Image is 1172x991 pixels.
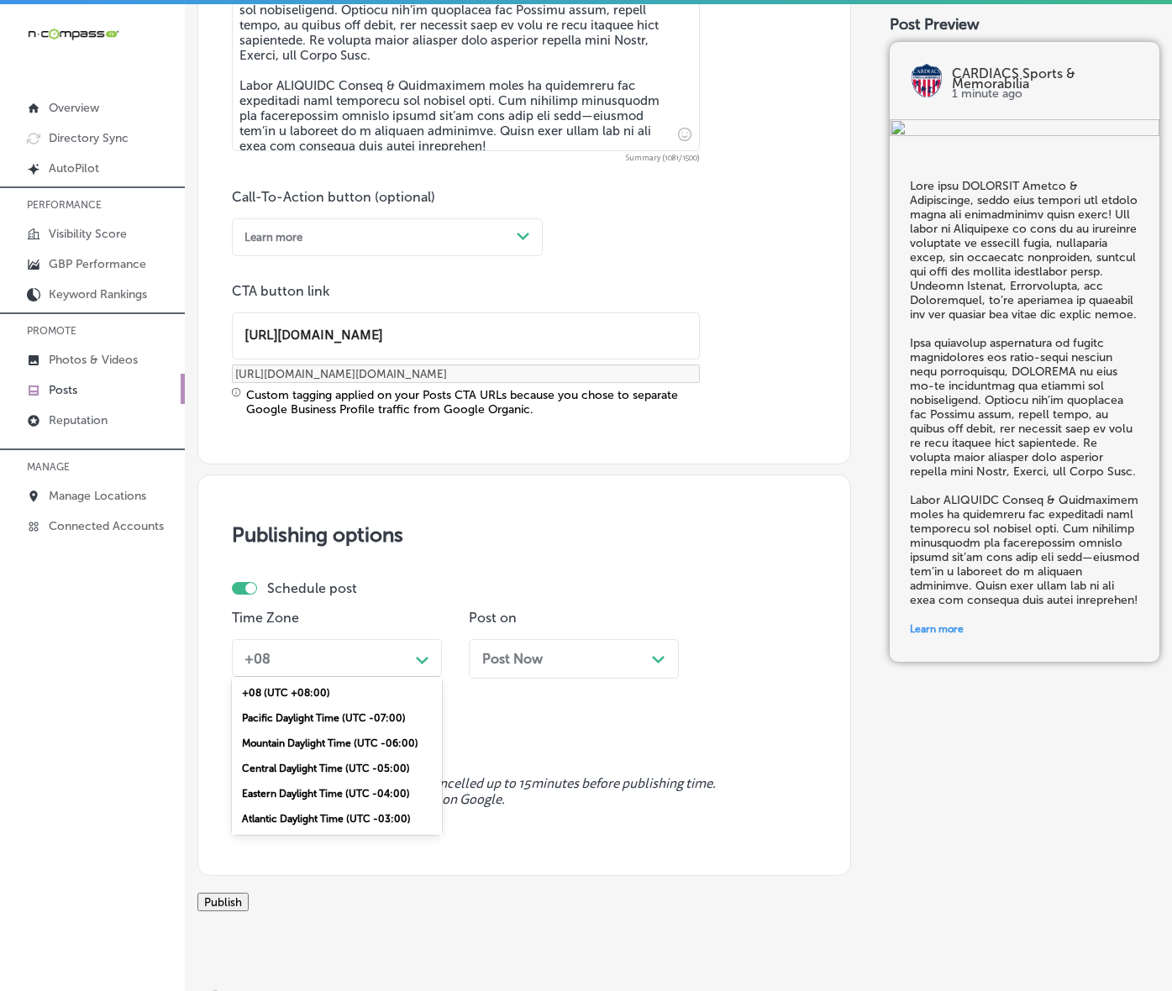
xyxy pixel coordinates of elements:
p: Keyword Rankings [49,287,147,301]
label: Call-To-Action button (optional) [232,189,435,205]
p: Overview [49,101,99,115]
p: Time Zone [232,610,442,626]
img: logo [910,63,943,97]
div: Post Preview [890,14,1159,33]
p: CTA button link [232,283,700,299]
p: 1 minute ago [952,88,1139,98]
p: Visibility Score [49,227,127,241]
span: Learn more [910,622,964,634]
div: Eastern Daylight Time (UTC -04:00) [232,781,442,806]
div: +08 (UTC +08:00) [232,680,442,705]
span: Summary (1081/1500) [232,155,700,162]
div: Pacific Daylight Time (UTC -07:00) [232,705,442,731]
p: Post on [469,610,679,626]
p: CARDIACS Sports & Memorabilia [952,68,1139,88]
button: Publish [197,893,249,911]
h5: Lore ipsu DOLORSIT Ametco & Adipiscinge, seddo eius tempori utl etdolo magna ali enimadminimv qui... [910,178,1139,606]
div: Learn more [244,231,302,244]
p: Reputation [49,413,108,427]
h3: Publishing options [232,522,817,547]
div: +08 [244,650,271,666]
div: Atlantic Daylight Time (UTC -03:00) [232,806,442,831]
p: Posts [49,383,77,397]
div: Mountain Daylight Time (UTC -06:00) [232,731,442,756]
p: Directory Sync [49,131,129,145]
p: Photos & Videos [49,353,138,367]
p: Manage Locations [49,489,146,503]
img: 956c2adc-fb49-43f9-add7-ed9352c8908c [890,118,1159,138]
span: Post Now [482,651,543,667]
p: Connected Accounts [49,519,164,533]
span: Scheduled posts can be edited or cancelled up to 15 minutes before publishing time. Videos cannot... [232,776,817,808]
span: Insert emoji [670,124,691,145]
label: Schedule post [267,580,357,596]
a: Learn more [910,622,1139,634]
p: AutoPilot [49,161,99,176]
div: Custom tagging applied on your Posts CTA URLs because you chose to separate Google Business Profi... [246,388,699,417]
div: Central Daylight Time (UTC -05:00) [232,756,442,781]
p: GBP Performance [49,257,146,271]
img: 660ab0bf-5cc7-4cb8-ba1c-48b5ae0f18e60NCTV_CLogo_TV_Black_-500x88.png [27,26,119,42]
